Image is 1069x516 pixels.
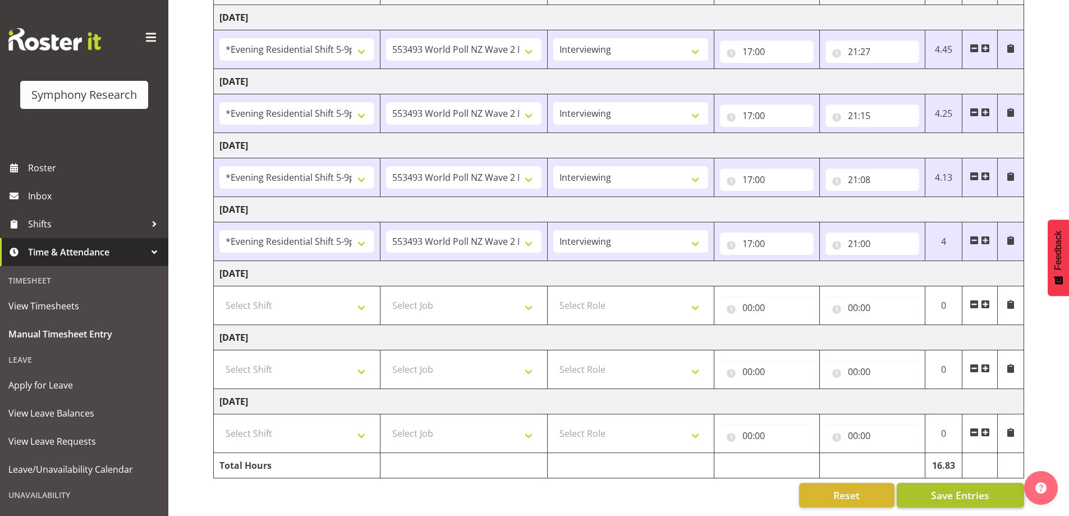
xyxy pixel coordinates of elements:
img: Rosterit website logo [8,28,101,51]
div: Symphony Research [31,86,137,103]
input: Click to select... [825,104,919,127]
td: [DATE] [214,133,1024,158]
span: Manual Timesheet Entry [8,326,160,343]
div: Unavailability [3,483,166,506]
a: View Timesheets [3,292,166,320]
input: Click to select... [825,40,919,63]
td: Total Hours [214,453,380,478]
td: [DATE] [214,261,1024,286]
input: Click to select... [825,296,919,319]
button: Feedback - Show survey [1048,220,1069,296]
div: Timesheet [3,269,166,292]
span: Reset [833,488,860,503]
input: Click to select... [720,232,814,255]
span: View Timesheets [8,298,160,314]
span: View Leave Balances [8,405,160,422]
input: Click to select... [720,40,814,63]
img: help-xxl-2.png [1035,482,1047,494]
div: Leave [3,348,166,371]
a: Leave/Unavailability Calendar [3,455,166,483]
input: Click to select... [825,360,919,383]
td: [DATE] [214,69,1024,94]
td: 4.13 [925,158,962,197]
span: Apply for Leave [8,377,160,394]
input: Click to select... [720,104,814,127]
td: [DATE] [214,197,1024,222]
input: Click to select... [720,296,814,319]
td: 4.45 [925,30,962,69]
a: View Leave Balances [3,399,166,427]
input: Click to select... [720,360,814,383]
td: 0 [925,414,962,453]
input: Click to select... [720,168,814,191]
span: Save Entries [931,488,989,503]
a: View Leave Requests [3,427,166,455]
span: Inbox [28,188,163,204]
td: 0 [925,286,962,325]
span: Leave/Unavailability Calendar [8,461,160,478]
input: Click to select... [825,424,919,447]
td: 4.25 [925,94,962,133]
td: [DATE] [214,325,1024,350]
span: Shifts [28,216,146,232]
td: [DATE] [214,389,1024,414]
button: Save Entries [897,483,1024,508]
td: [DATE] [214,5,1024,30]
td: 0 [925,350,962,389]
span: Feedback [1053,231,1063,270]
a: Apply for Leave [3,371,166,399]
input: Click to select... [825,232,919,255]
input: Click to select... [720,424,814,447]
td: 16.83 [925,453,962,478]
span: Roster [28,159,163,176]
td: 4 [925,222,962,261]
input: Click to select... [825,168,919,191]
button: Reset [799,483,894,508]
a: Manual Timesheet Entry [3,320,166,348]
span: Time & Attendance [28,244,146,261]
span: View Leave Requests [8,433,160,450]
